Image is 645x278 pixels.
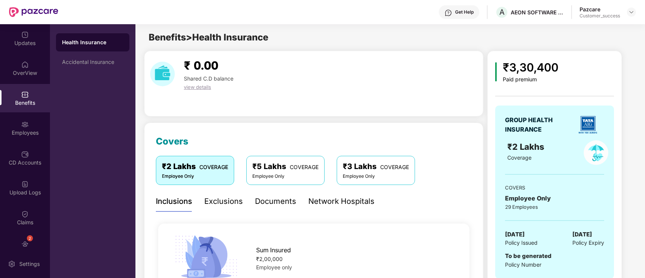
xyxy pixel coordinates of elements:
[184,84,211,90] span: view details
[184,59,218,72] span: ₹ 0.00
[62,59,123,65] div: Accidental Insurance
[445,9,452,17] img: svg+xml;base64,PHN2ZyBpZD0iSGVscC0zMngzMiIgeG1sbnM9Imh0dHA6Ly93d3cudzMub3JnLzIwMDAvc3ZnIiB3aWR0aD...
[9,7,58,17] img: New Pazcare Logo
[21,91,29,98] img: svg+xml;base64,PHN2ZyBpZD0iQmVuZWZpdHMiIHhtbG5zPSJodHRwOi8vd3d3LnczLm9yZy8yMDAwL3N2ZyIgd2lkdGg9Ij...
[505,230,525,239] span: [DATE]
[150,62,175,86] img: download
[17,260,42,268] div: Settings
[156,136,188,147] span: Covers
[499,8,505,17] span: A
[255,196,296,207] div: Documents
[184,75,233,82] span: Shared C.D balance
[505,252,552,259] span: To be generated
[256,245,291,255] span: Sum Insured
[380,164,409,170] span: COVERAGE
[21,180,29,188] img: svg+xml;base64,PHN2ZyBpZD0iVXBsb2FkX0xvZ3MiIGRhdGEtbmFtZT0iVXBsb2FkIExvZ3MiIHhtbG5zPSJodHRwOi8vd3...
[503,59,558,76] div: ₹3,30,400
[505,184,604,191] div: COVERS
[572,230,592,239] span: [DATE]
[62,39,123,46] div: Health Insurance
[628,9,634,15] img: svg+xml;base64,PHN2ZyBpZD0iRHJvcGRvd24tMzJ4MzIiIHhtbG5zPSJodHRwOi8vd3d3LnczLm9yZy8yMDAwL3N2ZyIgd2...
[162,173,228,180] div: Employee Only
[507,154,532,161] span: Coverage
[21,121,29,128] img: svg+xml;base64,PHN2ZyBpZD0iRW1wbG95ZWVzIiB4bWxucz0iaHR0cDovL3d3dy53My5vcmcvMjAwMC9zdmciIHdpZHRoPS...
[162,161,228,172] div: ₹2 Lakhs
[455,9,474,15] div: Get Help
[343,161,409,172] div: ₹3 Lakhs
[252,173,319,180] div: Employee Only
[256,264,292,270] span: Employee only
[308,196,375,207] div: Network Hospitals
[256,255,455,263] div: ₹2,00,000
[149,32,268,43] span: Benefits > Health Insurance
[572,239,604,247] span: Policy Expiry
[575,112,601,138] img: insurerLogo
[503,76,558,83] div: Paid premium
[252,161,319,172] div: ₹5 Lakhs
[580,6,620,13] div: Pazcare
[343,173,409,180] div: Employee Only
[505,261,541,268] span: Policy Number
[511,9,564,16] div: AEON SOFTWARE PRIVATE LIMITED
[290,164,319,170] span: COVERAGE
[495,62,497,81] img: icon
[505,203,604,211] div: 29 Employees
[204,196,243,207] div: Exclusions
[507,142,547,152] span: ₹2 Lakhs
[8,260,16,268] img: svg+xml;base64,PHN2ZyBpZD0iU2V0dGluZy0yMHgyMCIgeG1sbnM9Imh0dHA6Ly93d3cudzMub3JnLzIwMDAvc3ZnIiB3aW...
[27,235,33,241] div: 2
[580,13,620,19] div: Customer_success
[584,140,608,165] img: policyIcon
[21,61,29,68] img: svg+xml;base64,PHN2ZyBpZD0iSG9tZSIgeG1sbnM9Imh0dHA6Ly93d3cudzMub3JnLzIwMDAvc3ZnIiB3aWR0aD0iMjAiIG...
[21,31,29,39] img: svg+xml;base64,PHN2ZyBpZD0iVXBkYXRlZCIgeG1sbnM9Imh0dHA6Ly93d3cudzMub3JnLzIwMDAvc3ZnIiB3aWR0aD0iMj...
[156,196,192,207] div: Inclusions
[21,151,29,158] img: svg+xml;base64,PHN2ZyBpZD0iQ0RfQWNjb3VudHMiIGRhdGEtbmFtZT0iQ0QgQWNjb3VudHMiIHhtbG5zPSJodHRwOi8vd3...
[505,194,604,203] div: Employee Only
[199,164,228,170] span: COVERAGE
[505,115,571,134] div: GROUP HEALTH INSURANCE
[21,210,29,218] img: svg+xml;base64,PHN2ZyBpZD0iQ2xhaW0iIHhtbG5zPSJodHRwOi8vd3d3LnczLm9yZy8yMDAwL3N2ZyIgd2lkdGg9IjIwIi...
[505,239,538,247] span: Policy Issued
[21,240,29,248] img: svg+xml;base64,PHN2ZyBpZD0iRW5kb3JzZW1lbnRzIiB4bWxucz0iaHR0cDovL3d3dy53My5vcmcvMjAwMC9zdmciIHdpZH...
